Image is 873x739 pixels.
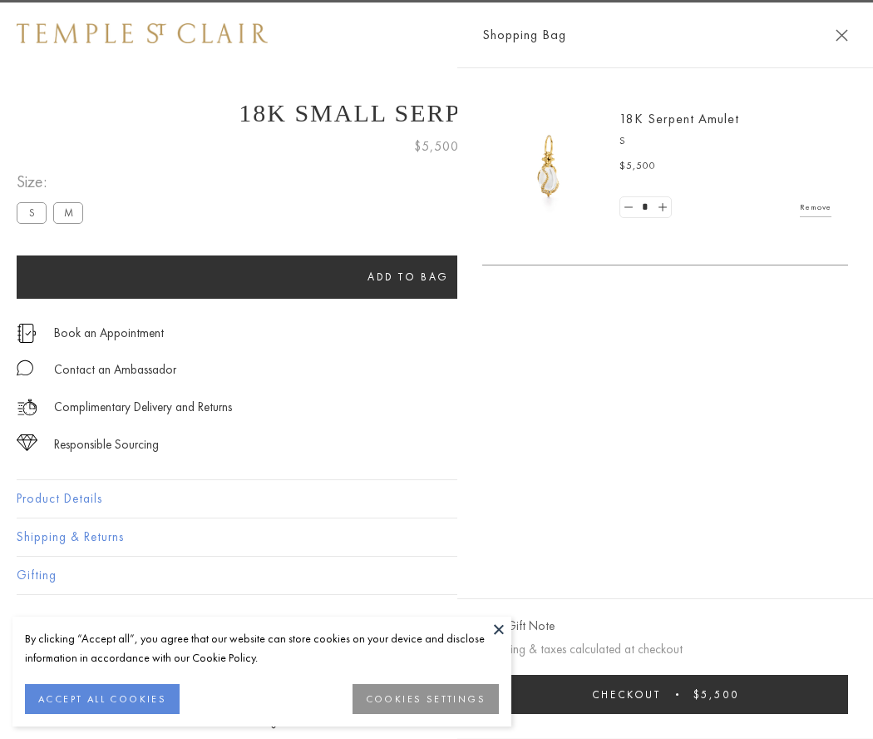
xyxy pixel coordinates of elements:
[17,397,37,418] img: icon_delivery.svg
[367,270,449,284] span: Add to bag
[654,197,670,218] a: Set quantity to 2
[17,557,856,594] button: Gifting
[17,480,856,518] button: Product Details
[482,675,848,714] button: Checkout $5,500
[619,133,831,150] p: S
[17,324,37,343] img: icon_appointment.svg
[53,202,83,223] label: M
[17,518,856,556] button: Shipping & Returns
[25,684,180,714] button: ACCEPT ALL COOKIES
[17,360,33,376] img: MessageIcon-01_2.svg
[482,616,555,637] button: Add Gift Note
[499,117,599,216] img: P51836-E11SERPPV
[17,168,90,196] span: Size:
[25,629,499,667] div: By clicking “Accept all”, you agree that our website can store cookies on your device and disclos...
[54,397,232,418] p: Complimentary Delivery and Returns
[54,434,159,455] div: Responsible Sourcing
[482,24,566,46] span: Shopping Bag
[54,360,176,380] div: Contact an Ambassador
[482,639,848,660] p: Shipping & taxes calculated at checkout
[414,136,459,157] span: $5,500
[800,198,831,216] a: Remove
[619,110,739,127] a: 18K Serpent Amulet
[17,202,47,223] label: S
[836,29,848,42] button: Close Shopping Bag
[17,23,268,43] img: Temple St. Clair
[17,99,856,127] h1: 18K Small Serpent Amulet
[592,687,661,702] span: Checkout
[620,197,637,218] a: Set quantity to 0
[693,687,739,702] span: $5,500
[17,434,37,451] img: icon_sourcing.svg
[17,255,800,299] button: Add to bag
[54,324,164,342] a: Book an Appointment
[619,158,656,175] span: $5,500
[353,684,499,714] button: COOKIES SETTINGS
